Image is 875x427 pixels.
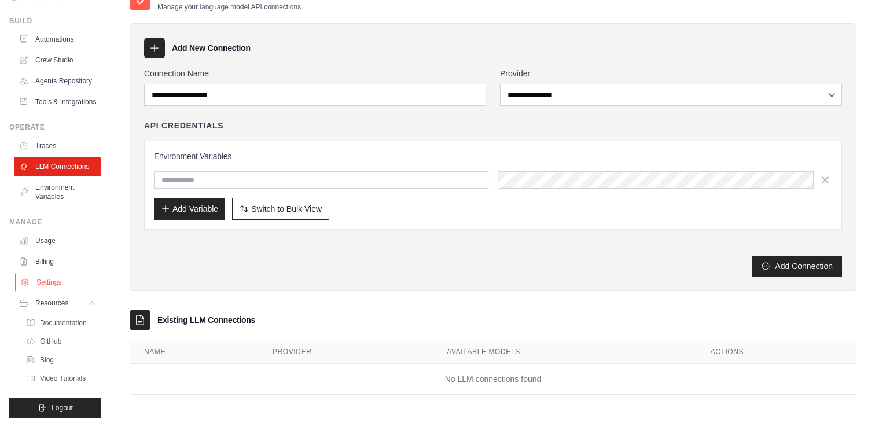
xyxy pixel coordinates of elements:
h3: Environment Variables [154,150,832,162]
th: Actions [697,340,856,364]
a: Blog [21,352,101,368]
a: Traces [14,137,101,155]
button: Add Connection [752,256,842,277]
button: Switch to Bulk View [232,198,329,220]
a: GitHub [21,333,101,349]
a: Documentation [21,315,101,331]
button: Resources [14,294,101,312]
a: Automations [14,30,101,49]
a: Billing [14,252,101,271]
h3: Existing LLM Connections [157,314,255,326]
button: Logout [9,398,101,418]
label: Connection Name [144,68,486,79]
span: Resources [35,299,68,308]
a: Settings [15,273,102,292]
span: Logout [52,403,73,413]
a: Tools & Integrations [14,93,101,111]
h3: Add New Connection [172,42,251,54]
p: Manage your language model API connections [157,2,301,12]
a: LLM Connections [14,157,101,176]
th: Name [130,340,259,364]
div: Build [9,16,101,25]
th: Provider [259,340,433,364]
span: Documentation [40,318,87,327]
a: Agents Repository [14,72,101,90]
label: Provider [500,68,842,79]
span: Video Tutorials [40,374,86,383]
a: Crew Studio [14,51,101,69]
a: Environment Variables [14,178,101,206]
span: Switch to Bulk View [251,203,322,215]
td: No LLM connections found [130,364,856,395]
div: Manage [9,218,101,227]
a: Usage [14,231,101,250]
span: GitHub [40,337,61,346]
a: Video Tutorials [21,370,101,386]
button: Add Variable [154,198,225,220]
h4: API Credentials [144,120,223,131]
th: Available Models [433,340,696,364]
span: Blog [40,355,54,365]
div: Operate [9,123,101,132]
